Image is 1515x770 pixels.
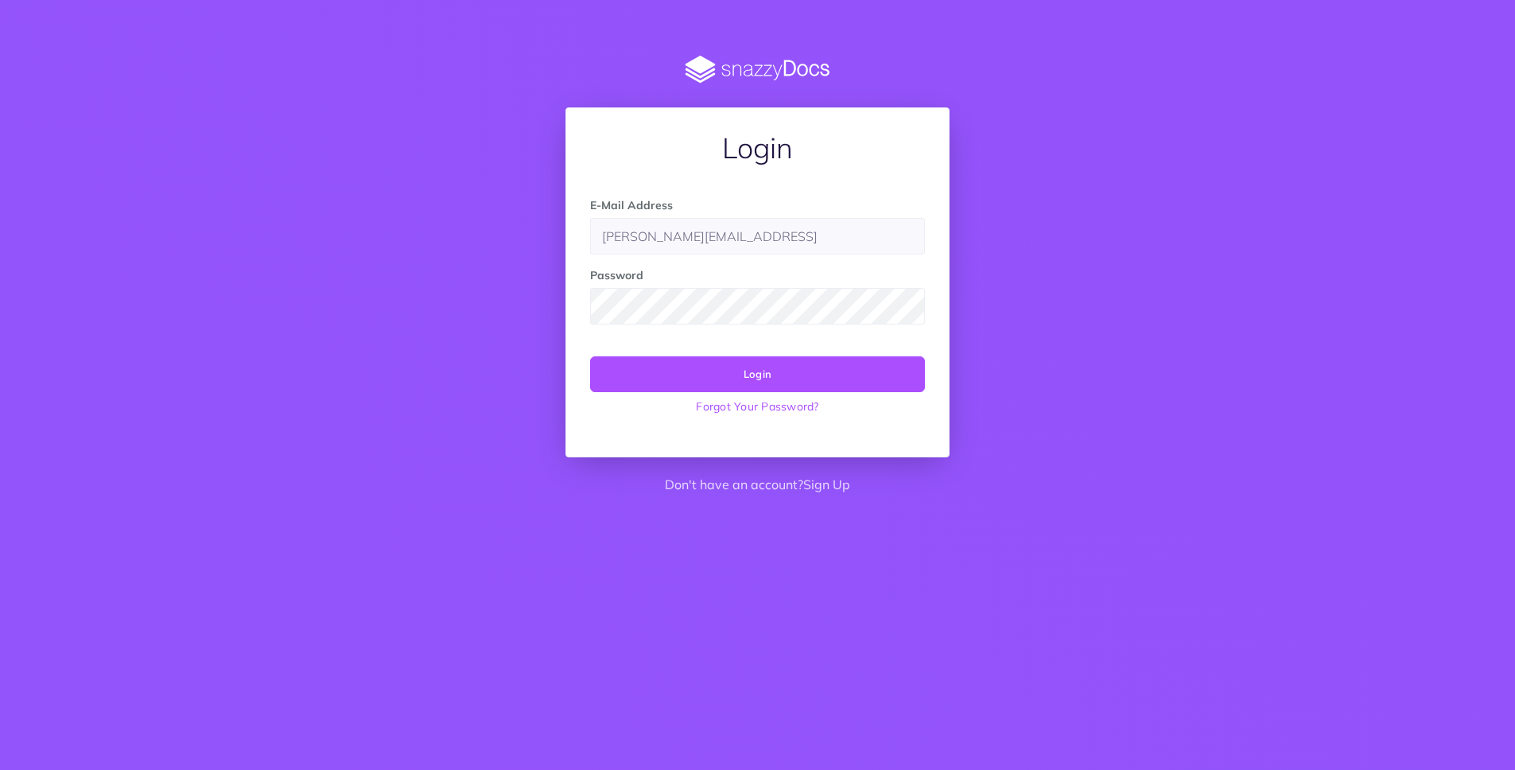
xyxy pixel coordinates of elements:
img: SnazzyDocs Logo [565,56,950,84]
a: Forgot Your Password? [590,392,925,421]
p: Don't have an account? [565,475,950,496]
label: Password [590,266,643,284]
h1: Login [590,132,925,164]
label: E-Mail Address [590,196,673,214]
a: Sign Up [803,476,850,492]
button: Login [590,356,925,391]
